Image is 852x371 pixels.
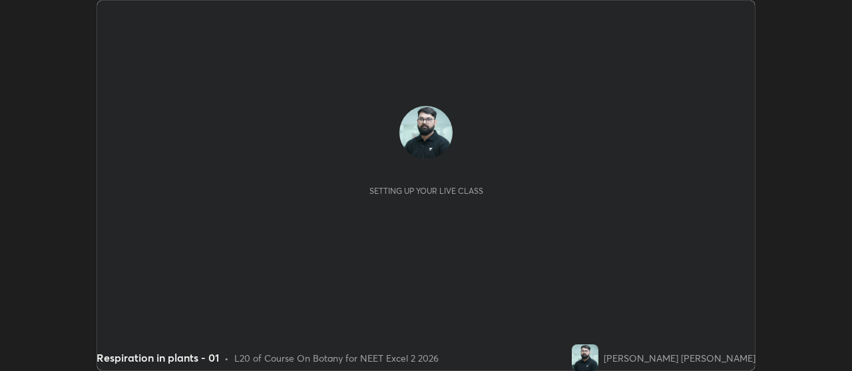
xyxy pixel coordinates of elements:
[224,351,229,365] div: •
[604,351,755,365] div: [PERSON_NAME] [PERSON_NAME]
[234,351,439,365] div: L20 of Course On Botany for NEET Excel 2 2026
[97,350,219,366] div: Respiration in plants - 01
[369,186,483,196] div: Setting up your live class
[572,344,598,371] img: 962a5ef9ae1549bc87716ea8f1eb62b1.jpg
[399,106,453,159] img: 962a5ef9ae1549bc87716ea8f1eb62b1.jpg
